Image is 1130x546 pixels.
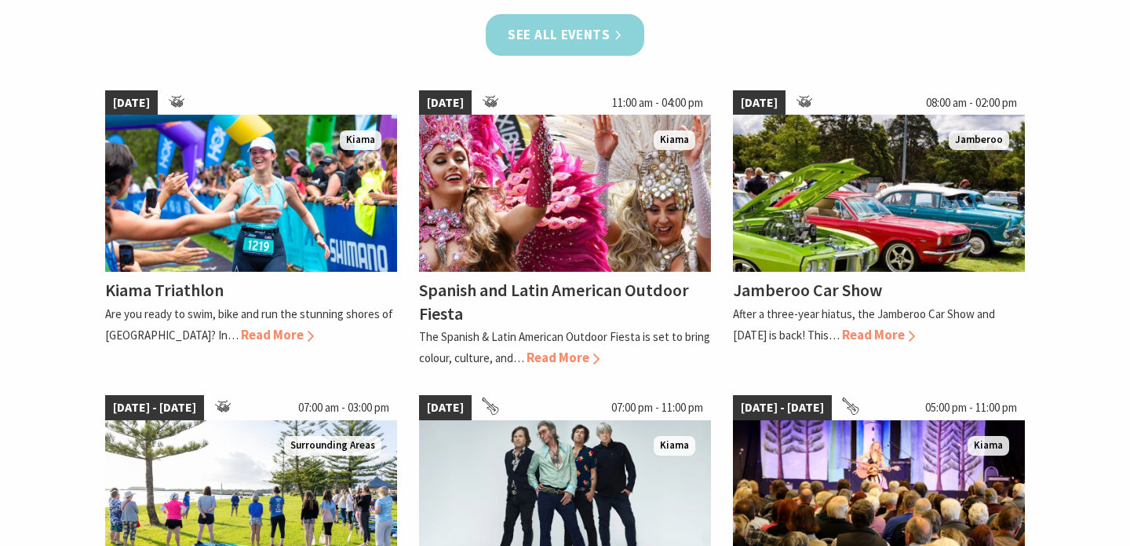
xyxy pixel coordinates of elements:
[918,90,1025,115] span: 08:00 am - 02:00 pm
[340,130,381,150] span: Kiama
[105,115,397,272] img: kiamatriathlon
[419,329,710,365] p: The Spanish & Latin American Outdoor Fiesta is set to bring colour, culture, and…
[733,115,1025,272] img: Jamberoo Car Show
[419,395,472,420] span: [DATE]
[527,349,600,366] span: Read More
[241,326,314,343] span: Read More
[105,395,204,420] span: [DATE] - [DATE]
[603,395,711,420] span: 07:00 pm - 11:00 pm
[105,306,393,343] p: Are you ready to swim, bike and run the stunning shores of [GEOGRAPHIC_DATA]? In…
[486,14,644,56] a: See all Events
[284,436,381,456] span: Surrounding Areas
[733,90,786,115] span: [DATE]
[604,90,711,115] span: 11:00 am - 04:00 pm
[733,90,1025,368] a: [DATE] 08:00 am - 02:00 pm Jamberoo Car Show Jamberoo Jamberoo Car Show After a three-year hiatus...
[105,90,397,368] a: [DATE] kiamatriathlon Kiama Kiama Triathlon Are you ready to swim, bike and run the stunning shor...
[842,326,915,343] span: Read More
[654,130,695,150] span: Kiama
[733,279,882,301] h4: Jamberoo Car Show
[733,306,995,343] p: After a three-year hiatus, the Jamberoo Car Show and [DATE] is back! This…
[105,90,158,115] span: [DATE]
[917,395,1025,420] span: 05:00 pm - 11:00 pm
[733,395,832,420] span: [DATE] - [DATE]
[654,436,695,456] span: Kiama
[419,115,711,272] img: Dancers in jewelled pink and silver costumes with feathers, holding their hands up while smiling
[419,90,711,368] a: [DATE] 11:00 am - 04:00 pm Dancers in jewelled pink and silver costumes with feathers, holding th...
[290,395,397,420] span: 07:00 am - 03:00 pm
[968,436,1009,456] span: Kiama
[949,130,1009,150] span: Jamberoo
[419,279,689,324] h4: Spanish and Latin American Outdoor Fiesta
[419,90,472,115] span: [DATE]
[105,279,224,301] h4: Kiama Triathlon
